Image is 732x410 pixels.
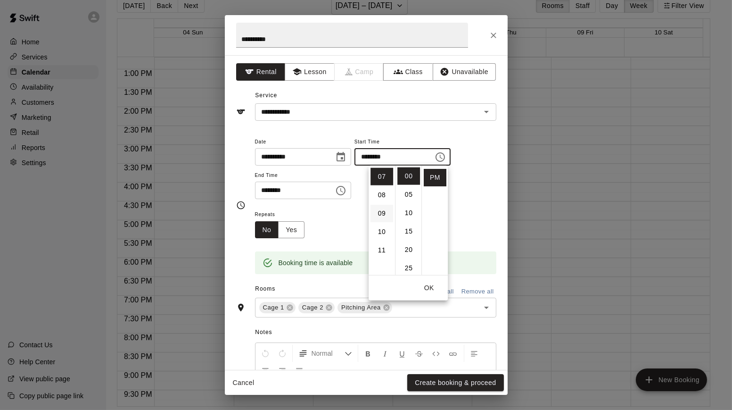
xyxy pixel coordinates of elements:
[255,169,351,182] span: End Time
[229,374,259,392] button: Cancel
[236,107,246,117] svg: Service
[257,362,273,379] button: Center Align
[257,345,273,362] button: Undo
[431,148,450,167] button: Choose time, selected time is 7:00 PM
[331,181,350,200] button: Choose time, selected time is 7:30 PM
[255,221,279,239] button: No
[459,284,496,299] button: Remove all
[274,345,290,362] button: Redo
[370,242,393,259] li: 11 hours
[433,63,496,81] button: Unavailable
[369,166,395,275] ul: Select hours
[395,166,421,275] ul: Select minutes
[397,186,420,203] li: 5 minutes
[424,169,446,186] li: PM
[480,301,493,314] button: Open
[255,285,275,292] span: Rooms
[298,302,335,313] div: Cage 2
[360,345,376,362] button: Format Bold
[278,221,304,239] button: Yes
[259,302,296,313] div: Cage 1
[295,345,356,362] button: Formatting Options
[411,345,427,362] button: Format Strikethrough
[370,223,393,241] li: 10 hours
[421,166,448,275] ul: Select meridiem
[383,63,433,81] button: Class
[331,148,350,167] button: Choose date, selected date is Jan 5, 2026
[370,186,393,204] li: 8 hours
[259,303,288,312] span: Cage 1
[370,205,393,222] li: 9 hours
[397,241,420,259] li: 20 minutes
[236,201,246,210] svg: Timing
[377,345,393,362] button: Format Italics
[255,209,313,221] span: Repeats
[397,167,420,185] li: 0 minutes
[291,362,307,379] button: Justify Align
[414,279,444,297] button: OK
[445,345,461,362] button: Insert Link
[335,63,384,81] span: Camps can only be created in the Services page
[397,259,420,277] li: 25 minutes
[370,150,393,167] li: 6 hours
[397,223,420,240] li: 15 minutes
[255,325,496,340] span: Notes
[236,63,286,81] button: Rental
[337,303,385,312] span: Pitching Area
[255,92,277,99] span: Service
[337,302,392,313] div: Pitching Area
[428,345,444,362] button: Insert Code
[255,136,351,149] span: Date
[236,303,246,312] svg: Rooms
[298,303,327,312] span: Cage 2
[480,105,493,118] button: Open
[407,374,503,392] button: Create booking & proceed
[485,27,502,44] button: Close
[394,345,410,362] button: Format Underline
[424,151,446,168] li: AM
[354,136,451,149] span: Start Time
[279,254,353,271] div: Booking time is available
[274,362,290,379] button: Right Align
[466,345,482,362] button: Left Align
[255,221,305,239] div: outlined button group
[370,168,393,185] li: 7 hours
[397,204,420,222] li: 10 minutes
[285,63,334,81] button: Lesson
[312,349,345,358] span: Normal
